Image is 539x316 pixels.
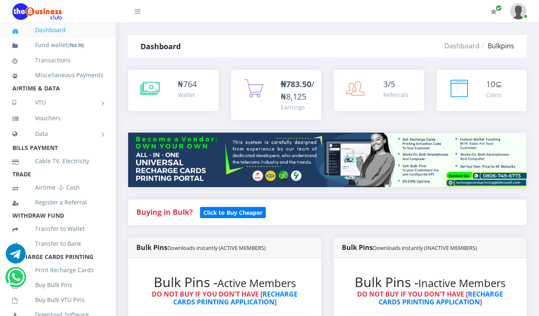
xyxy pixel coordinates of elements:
[136,207,193,217] strong: Buying in Bulk?
[12,36,103,55] a: Fund wallet[763.70]
[486,90,502,99] div: Coins
[281,78,314,102] span: /₦8,125
[418,276,506,290] small: Inactive Members
[203,209,262,216] b: Click to Buy Cheaper
[178,78,197,90] div: ₦
[67,42,84,48] small: [ ]
[281,78,311,90] b: ₦783.50
[342,243,477,252] strong: Bulk Pins
[12,124,103,144] a: Data
[141,41,181,51] strong: Dashboard
[12,219,103,238] a: Transfer to Wallet
[510,3,527,19] img: User
[12,21,103,40] a: Dashboard
[12,234,103,253] a: Transfer to Bank
[383,78,395,90] span: 3/5
[183,78,197,90] span: 764
[496,5,502,11] span: Renew/Upgrade Subscription
[444,41,479,50] a: Dashboard
[12,66,103,85] a: Miscellaneous Payments
[200,207,266,217] a: Click to Buy Cheaper
[217,276,296,290] small: Active Members
[12,152,103,171] a: Cable TV, Electricity
[12,276,103,295] a: Buy Bulk Pins
[145,274,305,290] h2: Bulk Pins -
[231,70,322,120] a: ₦783.50/₦8,125 Earnings
[152,290,298,306] strong: DO NOT BUY IF YOU DON'T HAVE [ ]
[173,290,298,306] a: RECHARGE CARDS PRINTING APPLICATION
[12,3,62,20] img: Logo
[69,42,83,48] b: 763.70
[128,70,219,111] a: ₦764 Wallet
[350,274,510,290] h2: Bulk Pins -
[379,290,503,306] a: RECHARGE CARDS PRINTING APPLICATION
[491,8,497,15] i: Renew/Upgrade Subscription
[357,290,503,306] strong: DO NOT BUY IF YOU DON'T HAVE [ ]
[486,78,495,90] span: 10
[136,243,266,252] strong: Bulk Pins
[167,244,266,252] small: Downloads instantly (ACTIVE MEMBERS)
[479,41,514,51] li: Bulkpins
[12,178,103,197] a: Airtime -2- Cash
[12,193,103,212] a: Register a Referral
[12,92,103,113] a: VTU
[6,250,26,264] a: Chat for support
[373,244,477,252] small: Downloads instantly (INACTIVE MEMBERS)
[128,133,527,187] img: multitenant_rcp.png
[12,109,103,128] a: Vouchers
[383,90,408,99] div: Referrals
[12,51,103,70] a: Transactions
[334,70,424,111] a: 3/5 Referrals
[7,273,24,287] a: Chat for support
[178,90,197,99] div: Wallet
[486,78,502,90] div: ⊆
[12,290,103,309] a: Buy Bulk VTU Pins
[12,261,103,280] a: Print Recharge Cards
[281,103,314,112] div: Earnings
